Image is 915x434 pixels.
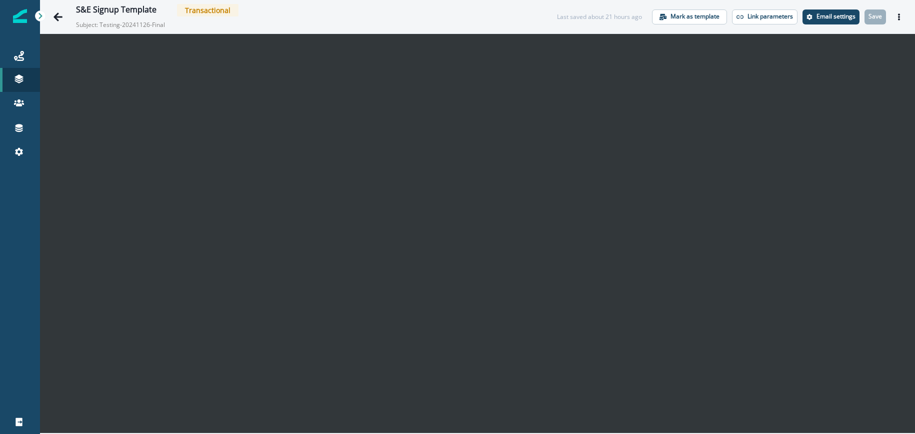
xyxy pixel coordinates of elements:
[802,9,859,24] button: Settings
[48,7,68,27] button: Go back
[76,16,176,29] p: Subject: Testing-20241126-Final
[177,4,238,16] span: Transactional
[891,9,907,24] button: Actions
[747,13,793,20] p: Link parameters
[13,9,27,23] img: Inflection
[816,13,855,20] p: Email settings
[864,9,886,24] button: Save
[76,5,156,16] div: S&E Signup Template
[652,9,727,24] button: Mark as template
[557,12,642,21] div: Last saved about 21 hours ago
[868,13,882,20] p: Save
[670,13,719,20] p: Mark as template
[732,9,797,24] button: Link parameters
